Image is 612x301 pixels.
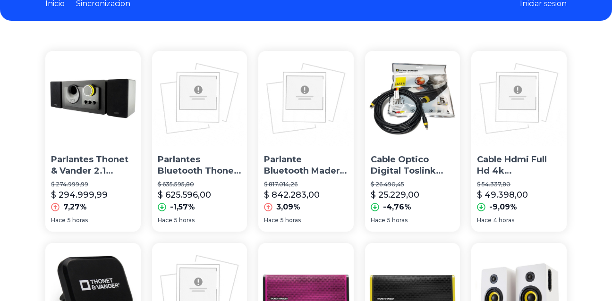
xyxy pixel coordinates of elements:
[63,201,87,213] p: 7,27%
[383,201,411,213] p: -4,76%
[264,188,320,201] p: $ 842.283,00
[471,51,567,232] a: Cable Hdmi Full Hd 4k Blanco Thonet Vander 2 Mts Smart ProCable Hdmi Full Hd 4k [PERSON_NAME] Tho...
[158,154,242,177] p: Parlantes Bluetooth Thonet Vander Vertrag Caja [PERSON_NAME]
[276,201,300,213] p: 3,09%
[387,217,408,224] span: 5 horas
[51,188,108,201] p: $ 294.999,99
[371,188,419,201] p: $ 25.229,00
[68,217,88,224] span: 5 horas
[258,51,354,232] a: Parlante Bluetooth Madera Thonet Vander Kurbis Ideal SmarttvParlante Bluetooth Madera Thonet [PER...
[371,154,455,177] p: Cable Optico Digital Toslink Audio Thonet Vander 5 Metros
[158,188,211,201] p: $ 625.596,00
[365,51,460,232] a: Cable Optico Digital Toslink Audio Thonet Vander 5 MetrosCable Optico Digital Toslink Audio Thone...
[365,51,460,146] img: Cable Optico Digital Toslink Audio Thonet Vander 5 Metros
[264,154,348,177] p: Parlante Bluetooth Madera Thonet [PERSON_NAME] Ideal Smarttv
[174,217,195,224] span: 5 horas
[477,154,561,177] p: Cable Hdmi Full Hd 4k [PERSON_NAME] Thonet Vander 2 Mts Smart Pro
[45,51,141,232] a: Parlantes Thonet & Vander 2.1 Potente Caja De Madera PremiumParlantes Thonet & Vander 2.1 Potente...
[152,51,247,146] img: Parlantes Bluetooth Thonet Vander Vertrag Caja De Madera
[477,217,492,224] span: Hace
[51,217,66,224] span: Hace
[489,201,517,213] p: -9,09%
[158,181,242,188] p: $ 635.595,80
[493,217,514,224] span: 4 horas
[258,51,354,146] img: Parlante Bluetooth Madera Thonet Vander Kurbis Ideal Smarttv
[477,181,561,188] p: $ 54.337,80
[477,188,528,201] p: $ 49.398,00
[371,181,455,188] p: $ 26.490,45
[158,217,172,224] span: Hace
[264,181,348,188] p: $ 817.014,26
[170,201,195,213] p: -1,57%
[471,51,567,146] img: Cable Hdmi Full Hd 4k Blanco Thonet Vander 2 Mts Smart Pro
[51,181,135,188] p: $ 274.999,99
[280,217,301,224] span: 5 horas
[371,217,385,224] span: Hace
[51,154,135,177] p: Parlantes Thonet & Vander 2.1 Potente Caja [PERSON_NAME] Premium
[45,51,141,146] img: Parlantes Thonet & Vander 2.1 Potente Caja De Madera Premium
[264,217,279,224] span: Hace
[152,51,247,232] a: Parlantes Bluetooth Thonet Vander Vertrag Caja De Madera Parlantes Bluetooth Thonet Vander Vertra...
